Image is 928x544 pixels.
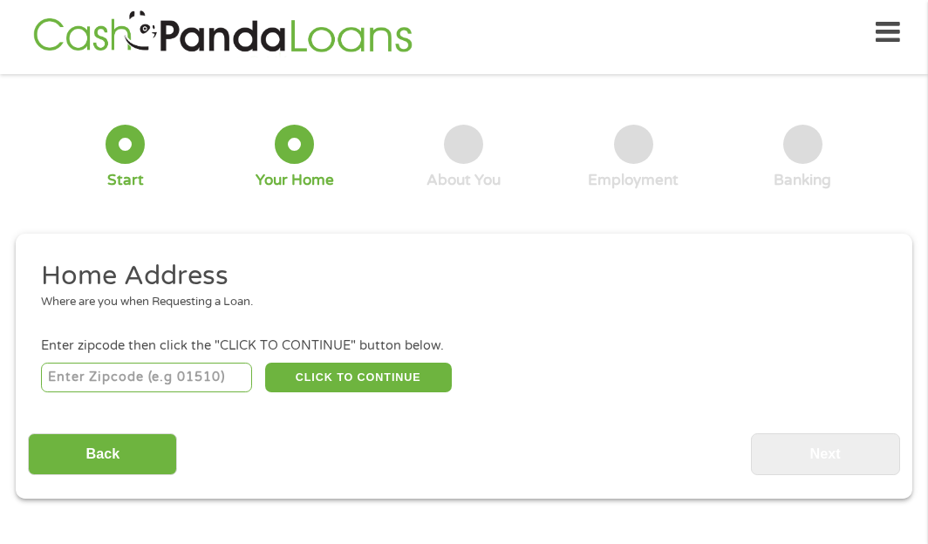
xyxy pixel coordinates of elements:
input: Next [751,433,900,476]
div: About You [426,171,501,190]
div: Where are you when Requesting a Loan. [41,294,875,311]
div: Banking [774,171,831,190]
h2: Home Address [41,259,875,294]
input: Enter Zipcode (e.g 01510) [41,363,253,392]
div: Enter zipcode then click the "CLICK TO CONTINUE" button below. [41,337,887,356]
div: Your Home [256,171,334,190]
img: GetLoanNow Logo [28,8,417,58]
input: Back [28,433,177,476]
div: Employment [588,171,679,190]
div: Start [107,171,144,190]
button: CLICK TO CONTINUE [265,363,452,392]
